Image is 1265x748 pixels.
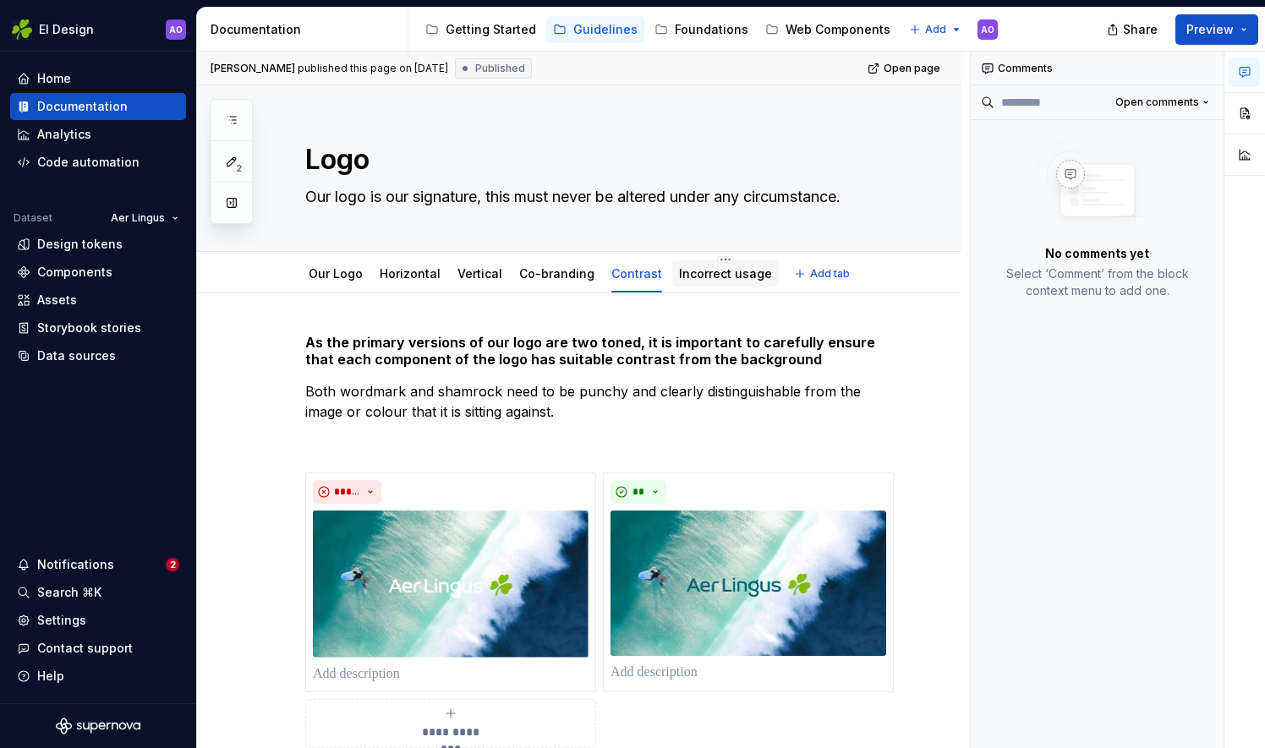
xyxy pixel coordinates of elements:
[679,266,772,281] a: Incorrect usage
[1175,14,1258,45] button: Preview
[305,334,894,368] h5: As the primary versions of our logo are two toned, it is important to carefully ensure that each ...
[675,21,748,38] div: Foundations
[37,154,140,171] div: Code automation
[39,21,94,38] div: EI Design
[211,62,295,75] span: [PERSON_NAME]
[169,23,183,36] div: AO
[451,255,509,291] div: Vertical
[10,287,186,314] a: Assets
[302,139,890,180] textarea: Logo
[111,211,165,225] span: Aer Lingus
[380,266,441,281] a: Horizontal
[166,558,179,571] span: 2
[37,612,86,629] div: Settings
[457,266,502,281] a: Vertical
[10,635,186,662] button: Contact support
[37,264,112,281] div: Components
[611,266,662,281] a: Contrast
[605,255,669,291] div: Contrast
[419,16,543,43] a: Getting Started
[519,266,594,281] a: Co-branding
[37,70,71,87] div: Home
[648,16,755,43] a: Foundations
[10,149,186,176] a: Code automation
[10,65,186,92] a: Home
[10,93,186,120] a: Documentation
[373,255,447,291] div: Horizontal
[37,236,123,253] div: Design tokens
[10,663,186,690] button: Help
[991,265,1203,299] p: Select ‘Comment’ from the block context menu to add one.
[10,259,186,286] a: Components
[37,98,128,115] div: Documentation
[37,556,114,573] div: Notifications
[10,314,186,341] a: Storybook stories
[103,206,186,230] button: Aer Lingus
[1123,21,1158,38] span: Share
[419,13,901,46] div: Page tree
[37,347,116,364] div: Data sources
[611,510,886,656] img: 1b3ccf14-abab-468e-bd25-a66b223ea17d.jpeg
[758,16,897,43] a: Web Components
[305,381,894,422] p: Both wordmark and shamrock need to be punchy and clearly distinguishable from the image or colour...
[1115,96,1199,109] span: Open comments
[56,718,140,734] svg: Supernova Logo
[1186,21,1234,38] span: Preview
[981,23,994,36] div: AO
[512,255,601,291] div: Co-branding
[573,21,638,38] div: Guidelines
[37,126,91,143] div: Analytics
[546,16,644,43] a: Guidelines
[10,121,186,148] a: Analytics
[10,579,186,606] button: Search ⌘K
[1045,245,1149,262] p: No comments yet
[10,231,186,258] a: Design tokens
[37,668,64,685] div: Help
[786,21,890,38] div: Web Components
[14,211,52,225] div: Dataset
[211,21,401,38] div: Documentation
[37,584,101,601] div: Search ⌘K
[904,18,967,41] button: Add
[862,57,948,80] a: Open page
[884,62,940,75] span: Open page
[232,161,245,175] span: 2
[298,62,448,75] div: published this page on [DATE]
[10,551,186,578] button: Notifications2
[309,266,363,281] a: Our Logo
[810,267,850,281] span: Add tab
[302,183,890,210] textarea: Our logo is our signature, this must never be altered under any circumstance.
[971,52,1224,85] div: Comments
[37,640,133,657] div: Contact support
[1108,90,1217,114] button: Open comments
[1098,14,1169,45] button: Share
[10,607,186,634] a: Settings
[901,16,1036,43] a: App Components
[12,19,32,40] img: 56b5df98-d96d-4d7e-807c-0afdf3bdaefa.png
[37,319,141,336] div: Storybook stories
[446,21,536,38] div: Getting Started
[313,510,589,658] img: 623b68e5-77a2-4b82-ad90-86be355f08e6.jpeg
[10,342,186,369] a: Data sources
[3,11,193,47] button: EI DesignAO
[302,255,370,291] div: Our Logo
[37,292,77,308] div: Assets
[925,23,946,36] span: Add
[789,262,857,286] button: Add tab
[672,255,779,291] div: Incorrect usage
[475,62,525,75] span: Published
